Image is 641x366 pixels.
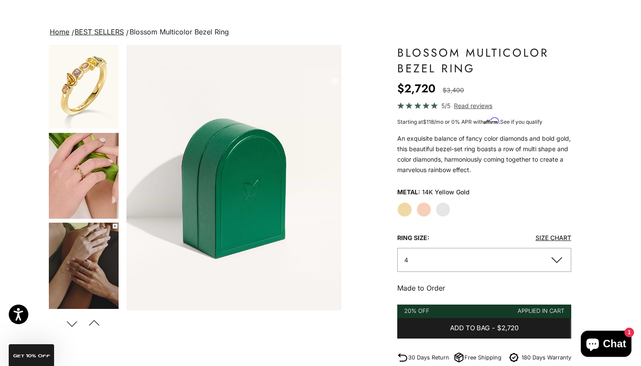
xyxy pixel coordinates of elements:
[443,85,464,95] compare-at-price: $3,400
[500,119,542,125] a: See if you qualify - Learn more about Affirm Financing (opens in modal)
[126,45,341,310] div: Item 13 of 16
[518,306,564,315] div: Applied in cart
[48,132,119,220] button: Go to item 5
[441,101,450,111] span: 5/5
[454,101,492,111] span: Read reviews
[48,26,593,38] nav: breadcrumbs
[397,80,436,97] sale-price: $2,720
[464,353,501,362] p: Free Shipping
[397,248,571,272] button: 4
[423,119,434,125] span: $118
[397,282,571,294] p: Made to Order
[497,323,518,334] span: $2,720
[422,186,470,199] variant-option-value: 14K Yellow Gold
[397,318,571,339] button: Add to bag-$2,720
[397,133,571,175] p: An exquisite balance of fancy color diamonds and bold gold, this beautiful bezel-set ring boasts ...
[397,186,420,199] legend: Metal:
[404,256,408,264] span: 4
[535,234,571,241] a: Size Chart
[126,45,341,310] img: #YellowGold #WhiteGold #RoseGold
[408,353,449,362] p: 30 Days Return
[450,323,490,334] span: Add to bag
[13,354,50,358] span: GET 10% Off
[49,43,119,129] img: #YellowGold
[397,45,571,76] h1: Blossom Multicolor Bezel Ring
[578,331,634,359] inbox-online-store-chat: Shopify online store chat
[49,133,119,219] img: #YellowGold #RoseGold #WhiteGold
[522,353,571,362] p: 180 Days Warranty
[49,223,119,309] img: #YellowGold #RoseGold #WhiteGold
[48,222,119,310] button: Go to item 6
[404,306,430,315] div: 20% Off
[397,119,542,125] span: Starting at /mo or 0% APR with .
[397,231,430,244] legend: Ring Size:
[130,27,229,36] span: Blossom Multicolor Bezel Ring
[484,118,499,124] span: Affirm
[50,27,69,36] a: Home
[9,344,54,366] div: GET 10% Off
[48,42,119,129] button: Go to item 1
[75,27,124,36] a: BEST SELLERS
[397,101,571,111] a: 5/5 Read reviews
